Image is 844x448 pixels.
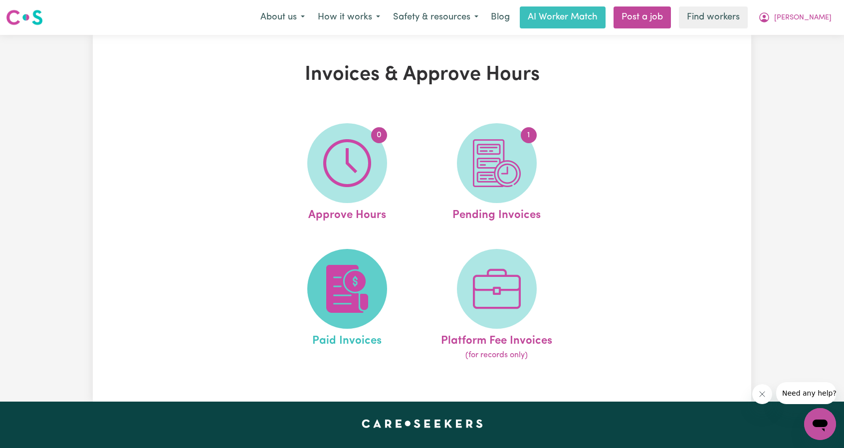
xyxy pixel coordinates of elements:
a: Careseekers home page [362,420,483,428]
span: 1 [521,127,537,143]
iframe: Close message [752,384,772,404]
button: Safety & resources [387,7,485,28]
a: Paid Invoices [275,249,419,362]
img: Careseekers logo [6,8,43,26]
iframe: Button to launch messaging window [804,408,836,440]
span: Approve Hours [308,203,386,224]
span: Paid Invoices [312,329,382,350]
span: Platform Fee Invoices [441,329,552,350]
button: How it works [311,7,387,28]
iframe: Message from company [776,382,836,404]
a: Find workers [679,6,748,28]
span: [PERSON_NAME] [774,12,832,23]
a: AI Worker Match [520,6,606,28]
a: Post a job [614,6,671,28]
a: Careseekers logo [6,6,43,29]
span: Pending Invoices [452,203,541,224]
span: Need any help? [6,7,60,15]
a: Blog [485,6,516,28]
a: Pending Invoices [425,123,569,224]
a: Approve Hours [275,123,419,224]
a: Platform Fee Invoices(for records only) [425,249,569,362]
h1: Invoices & Approve Hours [209,63,635,87]
span: (for records only) [465,349,528,361]
button: About us [254,7,311,28]
span: 0 [371,127,387,143]
button: My Account [752,7,838,28]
